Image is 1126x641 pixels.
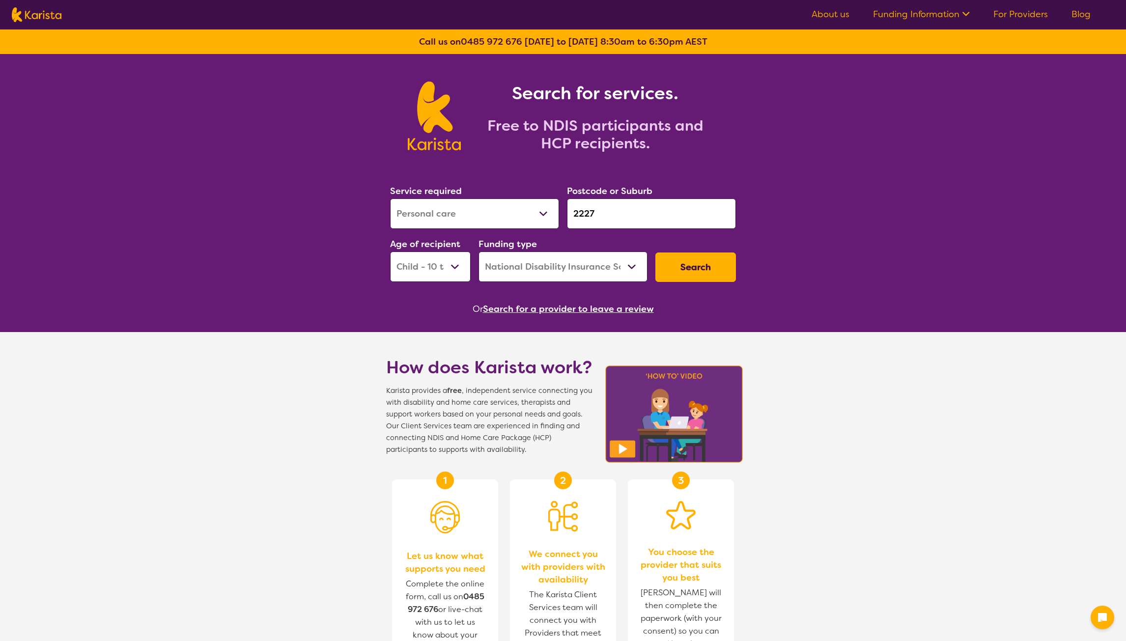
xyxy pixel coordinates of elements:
h1: How does Karista work? [386,356,592,379]
span: Or [473,302,483,316]
img: Karista logo [408,82,460,150]
span: You choose the provider that suits you best [638,546,724,584]
b: Call us on [DATE] to [DATE] 8:30am to 6:30pm AEST [419,36,707,48]
a: Funding Information [873,8,970,20]
div: 1 [436,472,454,489]
h2: Free to NDIS participants and HCP recipients. [473,117,718,152]
label: Age of recipient [390,238,460,250]
img: Karista video [602,362,746,466]
span: Let us know what supports you need [402,550,488,575]
a: About us [812,8,849,20]
label: Postcode or Suburb [567,185,652,197]
img: Person being matched to services icon [548,501,578,531]
a: 0485 972 676 [461,36,522,48]
input: Type [567,198,736,229]
b: free [447,386,462,395]
label: Funding type [479,238,537,250]
div: 2 [554,472,572,489]
label: Service required [390,185,462,197]
img: Karista logo [12,7,61,22]
button: Search for a provider to leave a review [483,302,654,316]
span: Karista provides a , independent service connecting you with disability and home care services, t... [386,385,592,456]
img: Person with headset icon [430,501,460,533]
a: Blog [1071,8,1091,20]
img: Star icon [666,501,696,530]
span: We connect you with providers with availability [520,548,606,586]
h1: Search for services. [473,82,718,105]
a: For Providers [993,8,1048,20]
div: 3 [672,472,690,489]
button: Search [655,252,736,282]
